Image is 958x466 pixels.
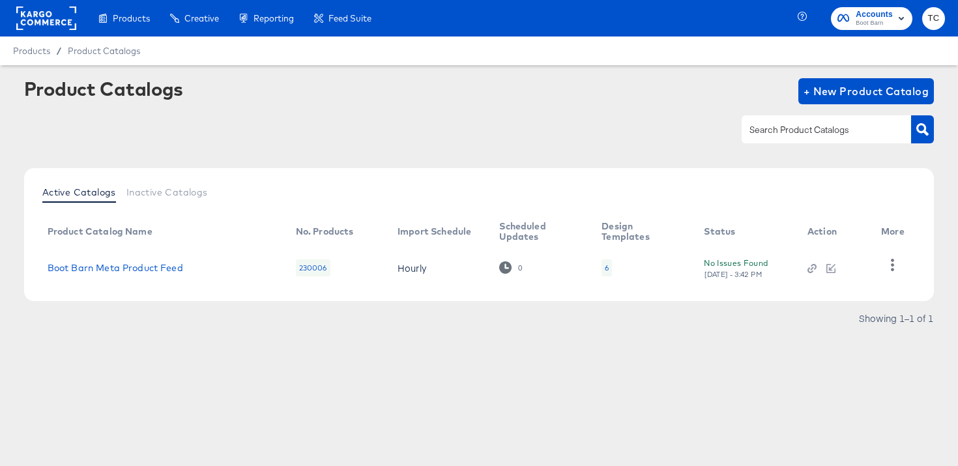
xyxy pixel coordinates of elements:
[747,123,886,138] input: Search Product Catalogs
[499,221,575,242] div: Scheduled Updates
[48,226,152,237] div: Product Catalog Name
[24,78,183,99] div: Product Catalogs
[831,7,912,30] button: AccountsBoot Barn
[328,13,371,23] span: Feed Suite
[296,259,330,276] div: 230006
[602,221,678,242] div: Design Templates
[927,11,940,26] span: TC
[605,263,609,273] div: 6
[13,46,50,56] span: Products
[797,216,871,248] th: Action
[113,13,150,23] span: Products
[126,187,208,197] span: Inactive Catalogs
[398,226,471,237] div: Import Schedule
[871,216,920,248] th: More
[693,216,797,248] th: Status
[858,313,934,323] div: Showing 1–1 of 1
[602,259,612,276] div: 6
[517,263,523,272] div: 0
[68,46,140,56] a: Product Catalogs
[184,13,219,23] span: Creative
[922,7,945,30] button: TC
[856,8,893,22] span: Accounts
[804,82,929,100] span: + New Product Catalog
[254,13,294,23] span: Reporting
[798,78,935,104] button: + New Product Catalog
[48,263,183,273] a: Boot Barn Meta Product Feed
[50,46,68,56] span: /
[856,18,893,29] span: Boot Barn
[42,187,116,197] span: Active Catalogs
[499,261,522,274] div: 0
[296,226,354,237] div: No. Products
[387,248,489,288] td: Hourly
